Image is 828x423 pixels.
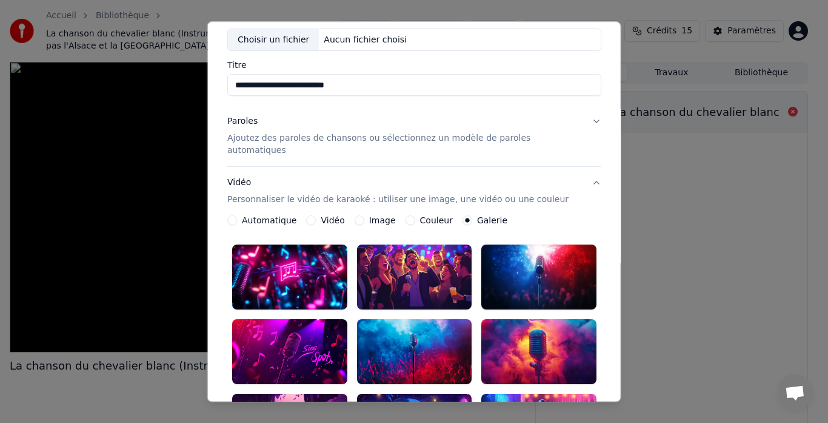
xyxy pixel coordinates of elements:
p: Personnaliser le vidéo de karaoké : utiliser une image, une vidéo ou une couleur [227,194,569,206]
div: Vidéo [227,177,569,206]
label: Titre [227,61,601,70]
button: VidéoPersonnaliser le vidéo de karaoké : utiliser une image, une vidéo ou une couleur [227,168,601,216]
label: Vidéo [321,217,344,225]
button: ParolesAjoutez des paroles de chansons ou sélectionnez un modèle de paroles automatiques [227,106,601,167]
label: Automatique [242,217,296,225]
div: Paroles [227,116,258,128]
p: Ajoutez des paroles de chansons ou sélectionnez un modèle de paroles automatiques [227,133,582,157]
label: Couleur [419,217,452,225]
div: Choisir un fichier [228,29,319,51]
label: Image [369,217,395,225]
div: Aucun fichier choisi [319,34,412,46]
label: Galerie [476,217,507,225]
